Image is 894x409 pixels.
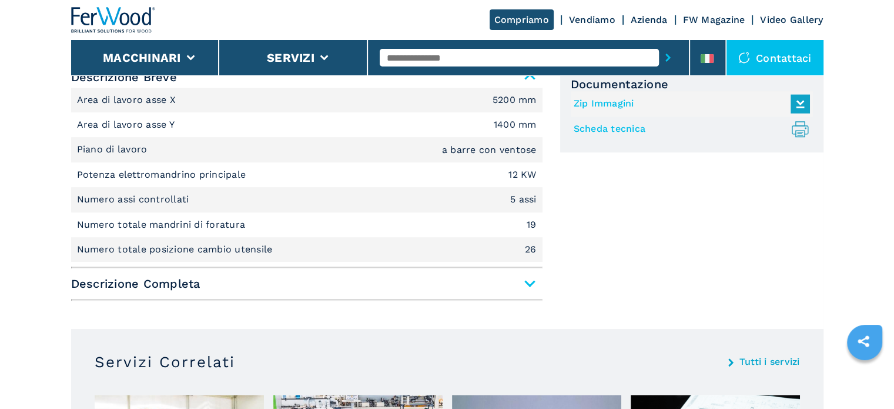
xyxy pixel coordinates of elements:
[267,51,314,65] button: Servizi
[527,220,537,230] em: 19
[71,7,156,33] img: Ferwood
[103,51,181,65] button: Macchinari
[493,95,537,105] em: 5200 mm
[525,245,537,254] em: 26
[77,193,192,206] p: Numero assi controllati
[442,145,537,155] em: a barre con ventose
[508,170,536,179] em: 12 KW
[71,88,543,262] div: Descrizione Breve
[77,118,178,131] p: Area di lavoro asse Y
[494,120,537,129] em: 1400 mm
[569,14,615,25] a: Vendiamo
[71,66,543,88] span: Descrizione Breve
[574,119,804,139] a: Scheda tecnica
[77,94,179,107] p: Area di lavoro asse X
[659,44,677,71] button: submit-button
[683,14,745,25] a: FW Magazine
[760,14,823,25] a: Video Gallery
[77,218,249,231] p: Numero totale mandrini di foratura
[510,195,537,204] em: 5 assi
[574,94,804,114] a: Zip Immagini
[631,14,668,25] a: Azienda
[490,9,554,30] a: Compriamo
[71,273,543,294] span: Descrizione Completa
[849,327,878,356] a: sharethis
[844,356,885,400] iframe: Chat
[77,243,276,256] p: Numero totale posizione cambio utensile
[739,357,800,367] a: Tutti i servizi
[77,168,249,181] p: Potenza elettromandrino principale
[738,52,750,64] img: Contattaci
[77,143,150,156] p: Piano di lavoro
[95,353,235,371] h3: Servizi Correlati
[571,77,813,91] span: Documentazione
[726,40,823,75] div: Contattaci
